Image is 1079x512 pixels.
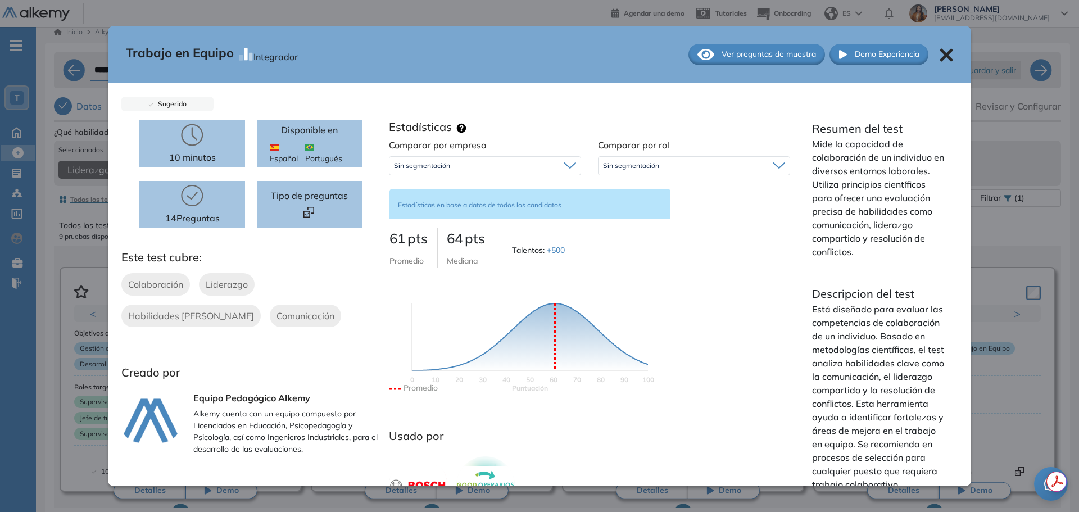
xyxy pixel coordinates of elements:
[1044,477,1058,491] span: message
[270,141,305,165] span: Español
[128,278,183,291] span: Colaboración
[126,44,234,65] span: Trabajo en Equipo
[722,48,816,60] span: Ver preguntas de muestra
[276,309,334,323] span: Comunicación
[303,207,314,218] img: Format test logo
[455,375,463,384] text: 20
[812,137,944,259] p: Mide la capacidad de colaboración de un individuo en diversos entornos laborales. Utiliza princip...
[389,139,487,151] span: Comparar por empresa
[432,375,439,384] text: 10
[550,375,557,384] text: 60
[128,309,254,323] span: Habilidades [PERSON_NAME]
[812,286,944,302] p: Descripcion del test
[121,393,180,451] img: author-avatar
[206,278,248,291] span: Liderazgo
[389,256,424,266] span: Promedio
[573,375,581,384] text: 70
[812,302,944,491] p: Está diseñado para evaluar las competencias de colaboración de un individuo. Basado en metodologí...
[547,245,565,255] span: +500
[305,144,314,151] img: BRA
[597,375,605,384] text: 80
[603,161,659,170] span: Sin segmentación
[407,230,428,247] span: pts
[193,393,380,404] h3: Equipo Pedagógico Alkemy
[465,230,485,247] span: pts
[121,251,380,264] h3: Este test cubre:
[526,375,534,384] text: 50
[253,46,298,64] div: Integrador
[598,139,669,151] span: Comparar por rol
[502,375,510,384] text: 40
[479,375,487,384] text: 30
[855,48,919,60] span: Demo Experiencia
[153,99,187,108] span: Sugerido
[620,375,628,384] text: 90
[193,408,380,455] p: Alkemy cuenta con un equipo compuesto por Licenciados en Educación, Psicopedagogía y Psicología, ...
[281,123,338,137] p: Disponible en
[447,256,478,266] span: Mediana
[512,244,567,256] span: Talentos :
[121,366,380,379] h3: Creado por
[394,161,450,170] span: Sin segmentación
[270,144,279,151] img: ESP
[812,120,944,137] p: Resumen del test
[271,189,348,202] span: Tipo de preguntas
[410,375,414,384] text: 0
[398,201,561,209] span: Estadísticas en base a datos de todos los candidatos
[389,228,428,248] p: 61
[642,375,654,384] text: 100
[305,141,349,165] span: Portugués
[165,211,220,225] p: 14 Preguntas
[404,383,438,393] text: Promedio
[169,151,216,164] p: 10 minutos
[512,384,548,392] text: Scores
[389,120,452,134] h3: Estadísticas
[389,429,790,443] h3: Usado por
[447,228,485,248] p: 64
